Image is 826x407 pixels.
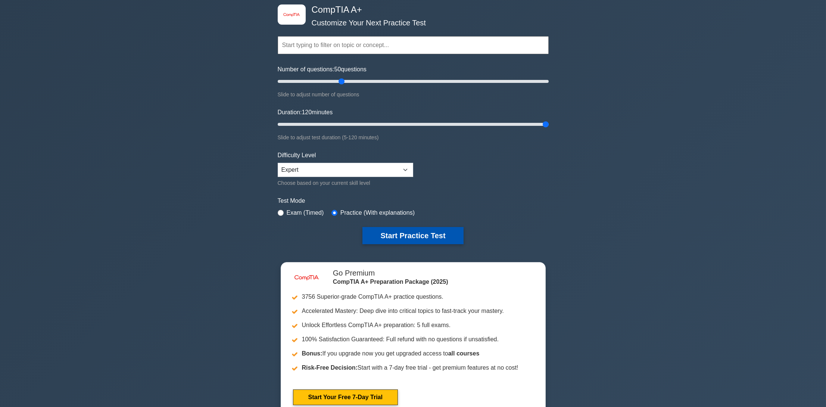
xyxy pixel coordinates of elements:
[287,208,324,217] label: Exam (Timed)
[278,108,333,117] label: Duration: minutes
[278,196,549,205] label: Test Mode
[278,36,549,54] input: Start typing to filter on topic or concept...
[278,133,549,142] div: Slide to adjust test duration (5-120 minutes)
[302,109,312,115] span: 120
[334,66,341,72] span: 50
[278,90,549,99] div: Slide to adjust number of questions
[340,208,415,217] label: Practice (With explanations)
[278,178,413,187] div: Choose based on your current skill level
[278,151,316,160] label: Difficulty Level
[362,227,463,244] button: Start Practice Test
[293,389,398,405] a: Start Your Free 7-Day Trial
[278,65,367,74] label: Number of questions: questions
[309,4,512,15] h4: CompTIA A+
